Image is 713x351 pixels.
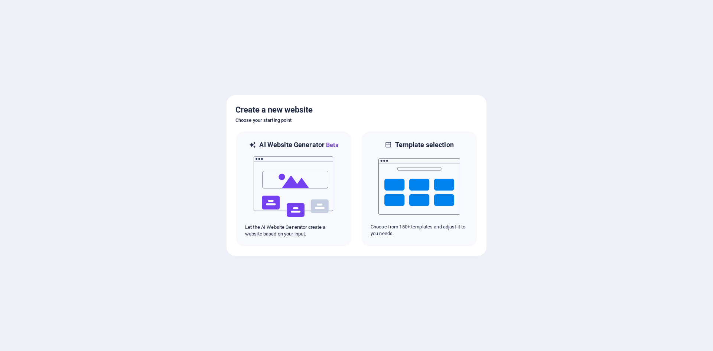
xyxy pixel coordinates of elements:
[259,140,338,150] h6: AI Website Generator
[235,116,478,125] h6: Choose your starting point
[371,224,468,237] p: Choose from 150+ templates and adjust it to you needs.
[361,131,478,247] div: Template selectionChoose from 150+ templates and adjust it to you needs.
[235,104,478,116] h5: Create a new website
[245,224,342,237] p: Let the AI Website Generator create a website based on your input.
[253,150,335,224] img: ai
[325,142,339,149] span: Beta
[395,140,453,149] h6: Template selection
[235,131,352,247] div: AI Website GeneratorBetaaiLet the AI Website Generator create a website based on your input.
